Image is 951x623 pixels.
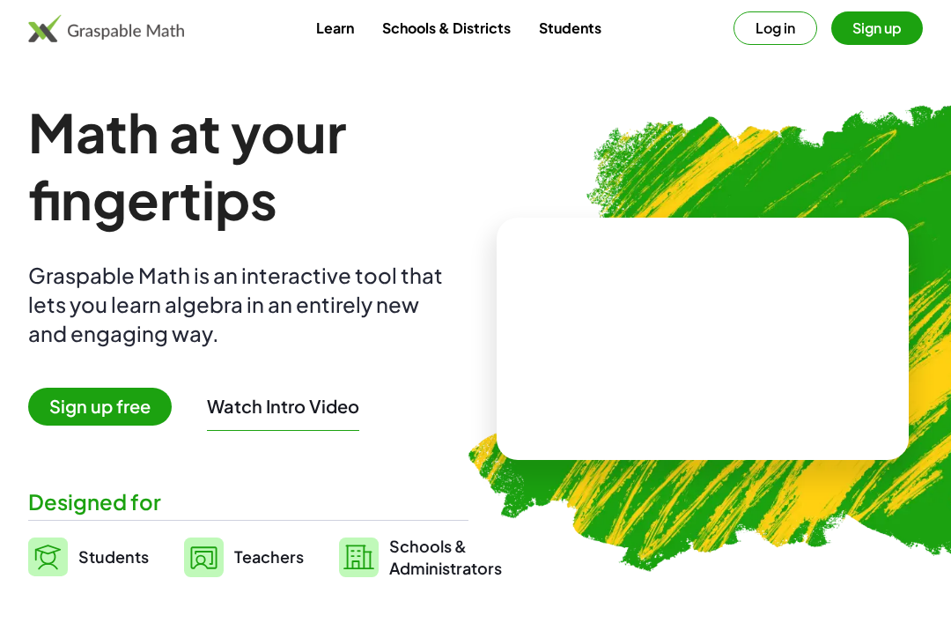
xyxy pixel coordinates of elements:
[571,272,835,404] video: What is this? This is dynamic math notation. Dynamic math notation plays a central role in how Gr...
[28,538,68,576] img: svg%3e
[28,388,172,426] span: Sign up free
[28,99,468,233] h1: Math at your fingertips
[339,538,379,577] img: svg%3e
[28,535,149,579] a: Students
[184,535,304,579] a: Teachers
[339,535,502,579] a: Schools &Administrators
[734,11,817,45] button: Log in
[78,546,149,567] span: Students
[389,535,502,579] span: Schools & Administrators
[525,11,616,44] a: Students
[302,11,368,44] a: Learn
[207,395,359,418] button: Watch Intro Video
[368,11,525,44] a: Schools & Districts
[831,11,923,45] button: Sign up
[184,538,224,577] img: svg%3e
[28,487,468,516] div: Designed for
[28,261,451,348] div: Graspable Math is an interactive tool that lets you learn algebra in an entirely new and engaging...
[234,546,304,567] span: Teachers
